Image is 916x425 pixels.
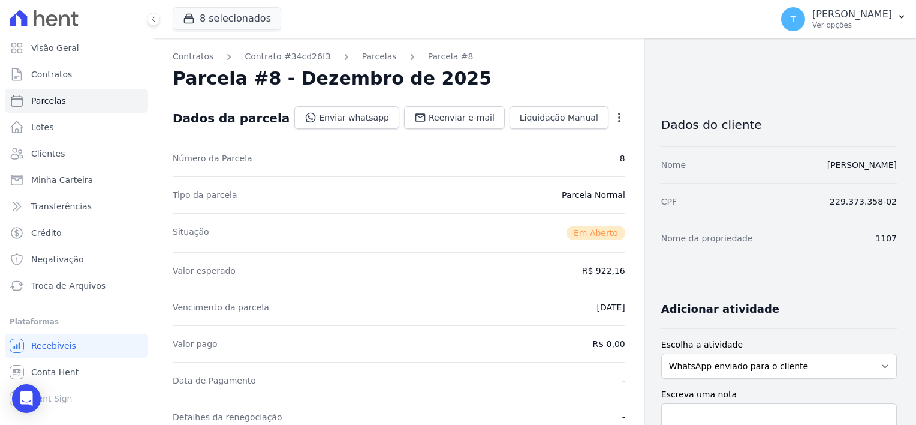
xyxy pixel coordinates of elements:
span: Reenviar e-mail [429,112,495,124]
span: Minha Carteira [31,174,93,186]
span: Conta Hent [31,366,79,378]
dt: Tipo da parcela [173,189,237,201]
button: 8 selecionados [173,7,281,30]
span: Visão Geral [31,42,79,54]
a: Parcelas [5,89,148,113]
button: T [PERSON_NAME] Ver opções [772,2,916,36]
dt: Data de Pagamento [173,375,256,387]
a: Minha Carteira [5,168,148,192]
h3: Dados do cliente [661,118,897,132]
a: Contratos [173,50,213,63]
a: Visão Geral [5,36,148,60]
a: [PERSON_NAME] [827,160,897,170]
a: Parcelas [362,50,397,63]
a: Clientes [5,142,148,166]
label: Escreva uma nota [661,388,897,401]
span: Troca de Arquivos [31,280,106,292]
dd: R$ 922,16 [582,265,625,277]
h3: Adicionar atividade [661,302,779,316]
dt: Nome da propriedade [661,232,753,244]
dt: Valor esperado [173,265,236,277]
p: Ver opções [812,20,892,30]
a: Transferências [5,194,148,219]
a: Parcela #8 [428,50,474,63]
span: Clientes [31,148,65,160]
dt: Nome [661,159,686,171]
h2: Parcela #8 - Dezembro de 2025 [173,68,492,89]
span: T [791,15,796,23]
a: Enviar whatsapp [294,106,399,129]
dt: Número da Parcela [173,152,252,164]
dd: [DATE] [596,301,625,313]
span: Transferências [31,200,92,212]
p: [PERSON_NAME] [812,8,892,20]
dd: 8 [620,152,625,164]
span: Lotes [31,121,54,133]
a: Reenviar e-mail [404,106,505,129]
span: Contratos [31,68,72,80]
label: Escolha a atividade [661,339,897,351]
a: Troca de Arquivos [5,274,148,298]
a: Contrato #34cd26f3 [245,50,330,63]
dd: 1107 [875,232,897,244]
dd: Parcela Normal [562,189,625,201]
dd: R$ 0,00 [593,338,625,350]
span: Negativação [31,253,84,265]
dd: - [622,411,625,423]
a: Liquidação Manual [510,106,608,129]
dd: 229.373.358-02 [830,196,897,208]
dt: Valor pago [173,338,218,350]
div: Plataformas [10,315,143,329]
a: Lotes [5,115,148,139]
dd: - [622,375,625,387]
a: Contratos [5,62,148,86]
span: Em Aberto [567,226,625,240]
span: Recebíveis [31,340,76,352]
span: Crédito [31,227,62,239]
a: Crédito [5,221,148,245]
dt: Detalhes da renegociação [173,411,282,423]
a: Negativação [5,247,148,271]
div: Open Intercom Messenger [12,384,41,413]
a: Recebíveis [5,334,148,358]
dt: Vencimento da parcela [173,301,269,313]
span: Parcelas [31,95,66,107]
dt: CPF [661,196,677,208]
nav: Breadcrumb [173,50,625,63]
a: Conta Hent [5,360,148,384]
span: Liquidação Manual [520,112,598,124]
div: Dados da parcela [173,111,290,125]
dt: Situação [173,226,209,240]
